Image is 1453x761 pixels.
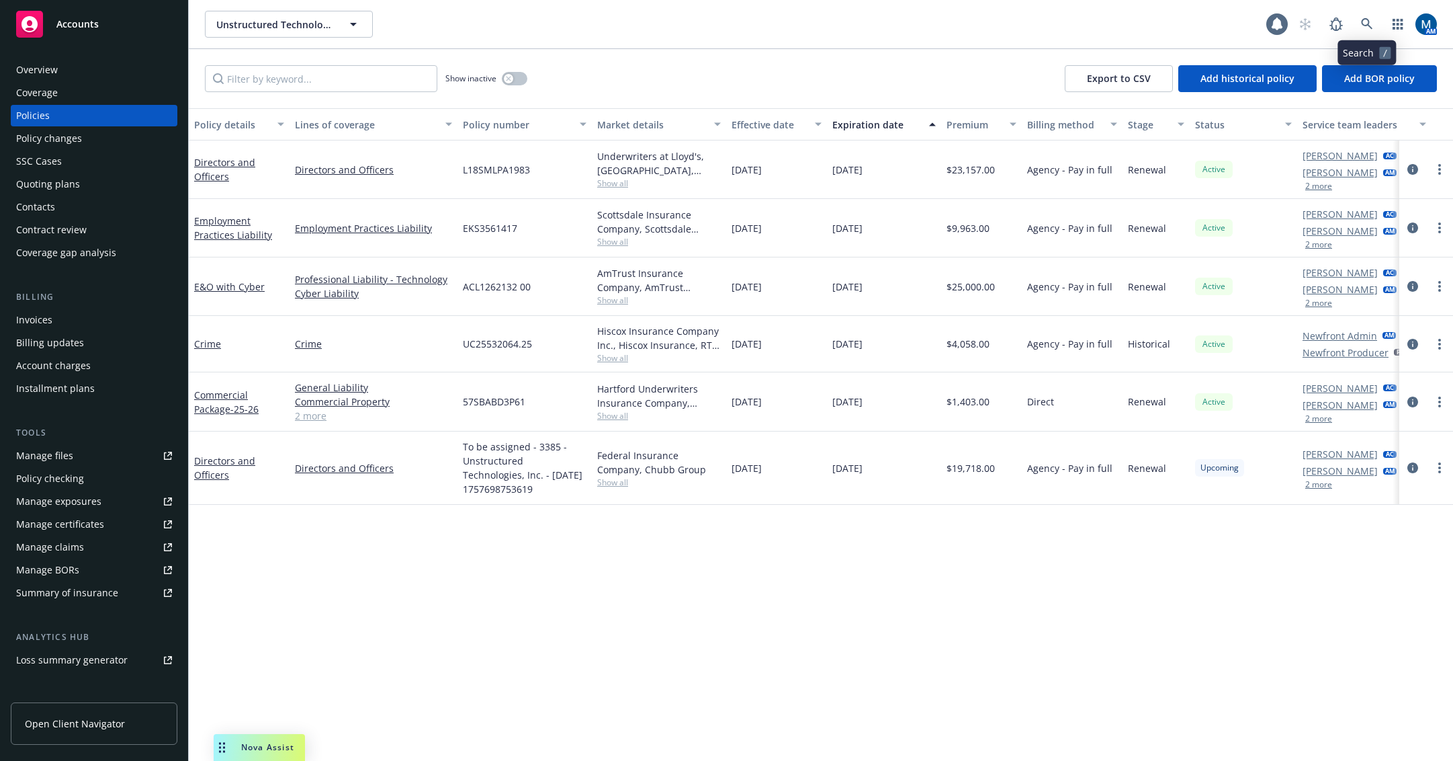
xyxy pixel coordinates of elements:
[194,156,255,183] a: Directors and Officers
[1303,118,1411,132] div: Service team leaders
[463,163,530,177] span: L18SMLPA1983
[1200,163,1227,175] span: Active
[732,280,762,294] span: [DATE]
[11,219,177,241] a: Contract review
[16,105,50,126] div: Policies
[1384,11,1411,38] a: Switch app
[16,309,52,331] div: Invoices
[241,742,294,753] span: Nova Assist
[1128,461,1166,475] span: Renewal
[295,221,452,235] a: Employment Practices Liability
[732,395,762,409] span: [DATE]
[1027,395,1054,409] span: Direct
[11,378,177,399] a: Installment plans
[1303,447,1378,461] a: [PERSON_NAME]
[16,536,84,558] div: Manage claims
[463,280,531,294] span: ACL1262132 00
[11,491,177,512] span: Manage exposures
[1432,336,1448,352] a: more
[16,514,104,535] div: Manage certificates
[16,468,84,489] div: Policy checking
[16,491,101,512] div: Manage exposures
[946,337,989,351] span: $4,058.00
[16,173,80,195] div: Quoting plans
[1344,72,1415,85] span: Add BOR policy
[445,73,496,84] span: Show inactive
[832,461,863,475] span: [DATE]
[1087,72,1151,85] span: Export to CSV
[295,118,437,132] div: Lines of coverage
[1027,118,1102,132] div: Billing method
[1303,165,1378,179] a: [PERSON_NAME]
[946,461,995,475] span: $19,718.00
[597,477,721,488] span: Show all
[16,151,62,172] div: SSC Cases
[1200,222,1227,234] span: Active
[295,461,452,475] a: Directors and Officers
[463,118,572,132] div: Policy number
[832,337,863,351] span: [DATE]
[1354,11,1380,38] a: Search
[732,221,762,235] span: [DATE]
[11,173,177,195] a: Quoting plans
[597,294,721,306] span: Show all
[194,337,221,350] a: Crime
[295,395,452,409] a: Commercial Property
[597,236,721,247] span: Show all
[832,280,863,294] span: [DATE]
[1432,394,1448,410] a: more
[941,108,1022,141] button: Premium
[946,118,1002,132] div: Premium
[295,272,452,286] a: Professional Liability - Technology
[189,108,290,141] button: Policy details
[11,468,177,489] a: Policy checking
[597,177,721,189] span: Show all
[11,59,177,81] a: Overview
[832,395,863,409] span: [DATE]
[295,409,452,423] a: 2 more
[11,105,177,126] a: Policies
[1027,163,1112,177] span: Agency - Pay in full
[1190,108,1297,141] button: Status
[1303,224,1378,238] a: [PERSON_NAME]
[16,378,95,399] div: Installment plans
[1027,461,1112,475] span: Agency - Pay in full
[11,309,177,331] a: Invoices
[1128,221,1166,235] span: Renewal
[205,11,373,38] button: Unstructured Technologies, Inc.
[16,219,87,241] div: Contract review
[11,151,177,172] a: SSC Cases
[1128,337,1170,351] span: Historical
[1027,221,1112,235] span: Agency - Pay in full
[597,352,721,364] span: Show all
[1303,149,1378,163] a: [PERSON_NAME]
[16,445,73,467] div: Manage files
[1432,161,1448,177] a: more
[832,118,921,132] div: Expiration date
[726,108,827,141] button: Effective date
[1305,415,1332,423] button: 2 more
[216,17,333,32] span: Unstructured Technologies, Inc.
[1303,346,1389,360] a: Newfront Producer
[205,65,437,92] input: Filter by keyword...
[11,332,177,354] a: Billing updates
[1200,280,1227,292] span: Active
[1303,329,1377,343] a: Newfront Admin
[11,582,177,604] a: Summary of insurance
[11,128,177,149] a: Policy changes
[1122,108,1190,141] button: Stage
[11,631,177,644] div: Analytics hub
[832,221,863,235] span: [DATE]
[946,221,989,235] span: $9,963.00
[1200,396,1227,408] span: Active
[597,324,721,352] div: Hiscox Insurance Company Inc., Hiscox Insurance, RT Specialty Insurance Services, LLC (RSG Specia...
[732,163,762,177] span: [DATE]
[16,559,79,581] div: Manage BORs
[592,108,726,141] button: Market details
[732,118,807,132] div: Effective date
[463,221,517,235] span: EKS3561417
[1128,395,1166,409] span: Renewal
[1323,11,1350,38] a: Report a Bug
[1305,481,1332,489] button: 2 more
[1303,398,1378,412] a: [PERSON_NAME]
